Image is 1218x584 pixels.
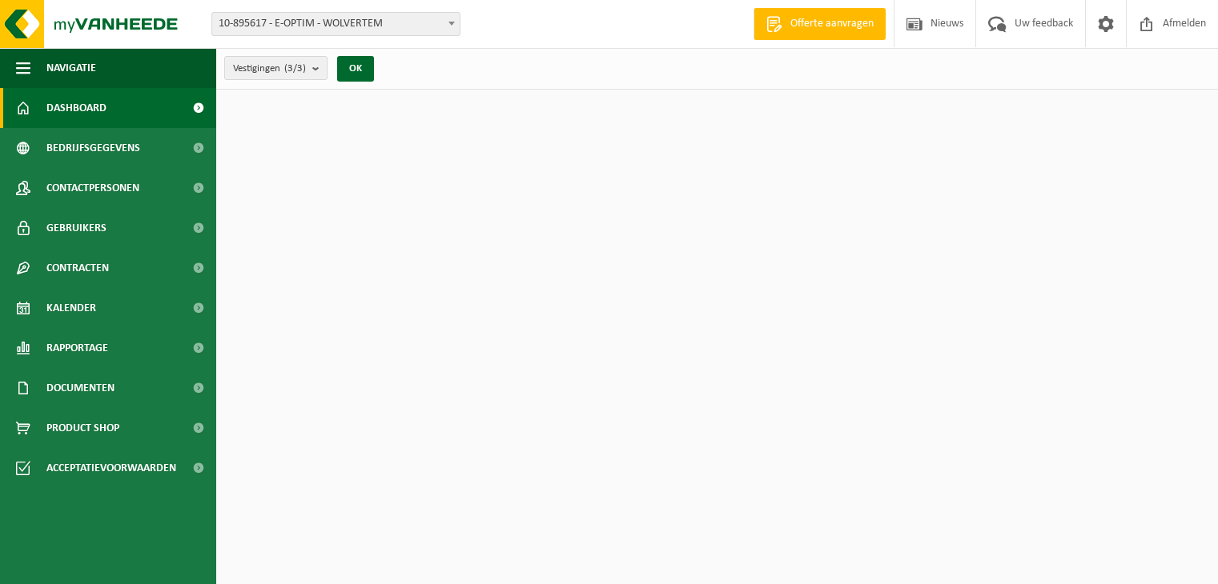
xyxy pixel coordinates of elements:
span: Navigatie [46,48,96,88]
span: Vestigingen [233,57,306,81]
span: Offerte aanvragen [786,16,878,32]
span: Acceptatievoorwaarden [46,448,176,488]
count: (3/3) [284,63,306,74]
span: Documenten [46,368,115,408]
span: 10-895617 - E-OPTIM - WOLVERTEM [211,12,460,36]
span: Contactpersonen [46,168,139,208]
span: Kalender [46,288,96,328]
a: Offerte aanvragen [754,8,886,40]
span: 10-895617 - E-OPTIM - WOLVERTEM [212,13,460,35]
span: Gebruikers [46,208,107,248]
span: Contracten [46,248,109,288]
span: Product Shop [46,408,119,448]
button: OK [337,56,374,82]
span: Rapportage [46,328,108,368]
button: Vestigingen(3/3) [224,56,328,80]
span: Bedrijfsgegevens [46,128,140,168]
span: Dashboard [46,88,107,128]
